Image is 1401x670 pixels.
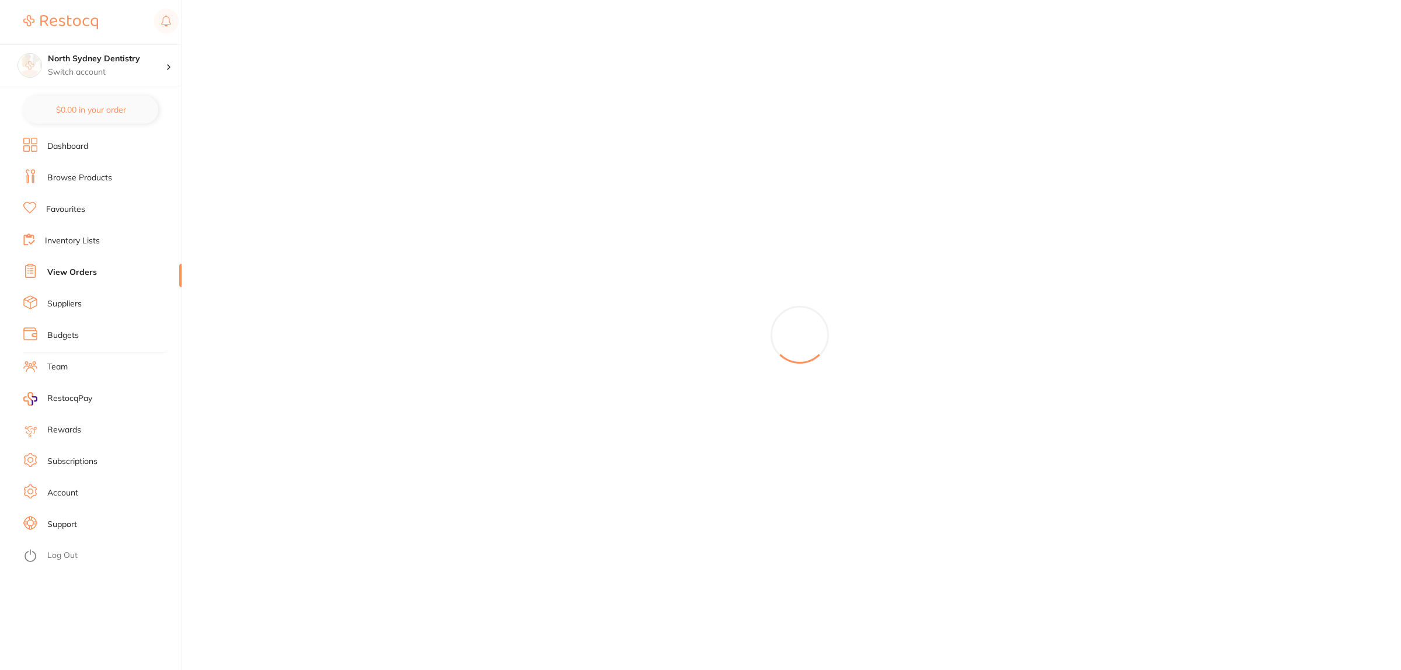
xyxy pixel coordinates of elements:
[47,487,78,499] a: Account
[23,392,37,406] img: RestocqPay
[47,519,77,531] a: Support
[48,67,166,78] p: Switch account
[46,204,85,215] a: Favourites
[47,298,82,310] a: Suppliers
[47,267,97,278] a: View Orders
[23,392,92,406] a: RestocqPay
[47,424,81,436] a: Rewards
[48,53,166,65] h4: North Sydney Dentistry
[47,361,68,373] a: Team
[18,54,41,77] img: North Sydney Dentistry
[45,235,100,247] a: Inventory Lists
[47,330,79,341] a: Budgets
[23,547,178,566] button: Log Out
[47,393,92,404] span: RestocqPay
[23,15,98,29] img: Restocq Logo
[23,9,98,36] a: Restocq Logo
[47,141,88,152] a: Dashboard
[47,550,78,561] a: Log Out
[47,456,97,467] a: Subscriptions
[47,172,112,184] a: Browse Products
[23,96,158,124] button: $0.00 in your order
